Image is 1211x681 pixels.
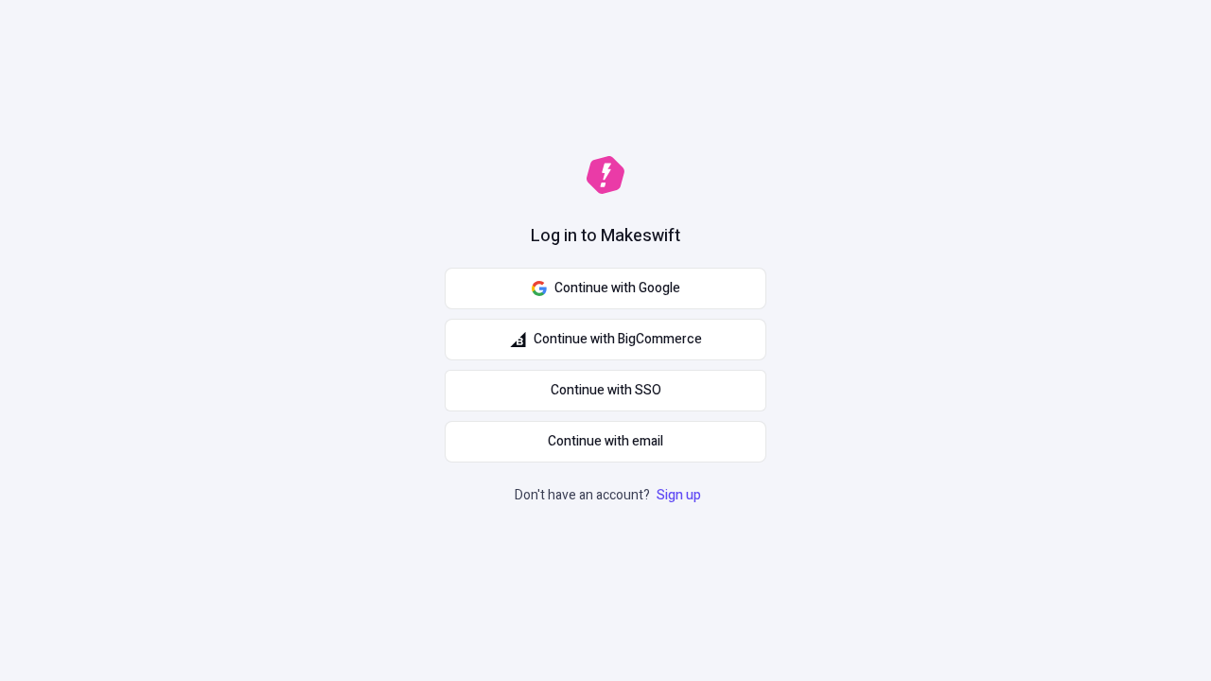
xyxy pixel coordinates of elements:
h1: Log in to Makeswift [531,224,680,249]
span: Continue with Google [554,278,680,299]
button: Continue with BigCommerce [445,319,766,360]
span: Continue with BigCommerce [534,329,702,350]
button: Continue with Google [445,268,766,309]
a: Continue with SSO [445,370,766,411]
p: Don't have an account? [515,485,705,506]
button: Continue with email [445,421,766,463]
a: Sign up [653,485,705,505]
span: Continue with email [548,431,663,452]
